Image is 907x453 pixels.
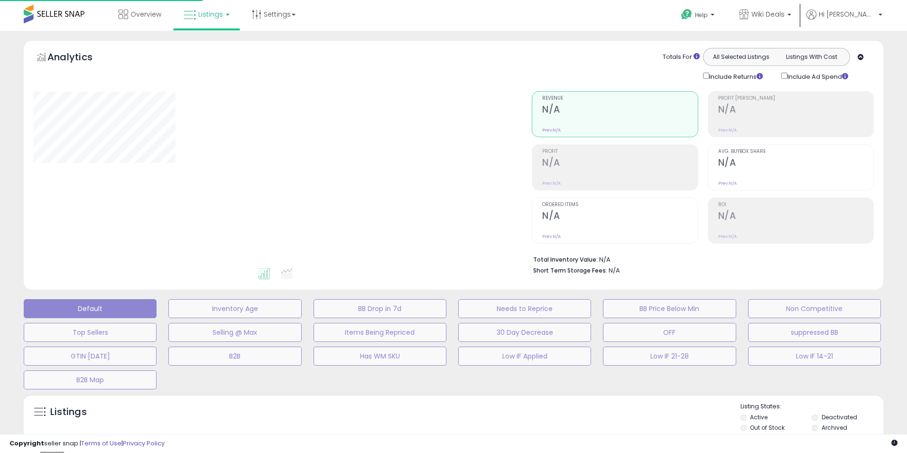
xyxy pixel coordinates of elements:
[751,9,785,19] span: Wiki Deals
[674,1,724,31] a: Help
[603,323,736,342] button: OFF
[9,439,44,448] strong: Copyright
[718,180,737,186] small: Prev: N/A
[47,50,111,66] h5: Analytics
[542,149,697,154] span: Profit
[776,51,847,63] button: Listings With Cost
[458,323,591,342] button: 30 Day Decrease
[542,234,561,239] small: Prev: N/A
[9,439,165,448] div: seller snap | |
[718,149,873,154] span: Avg. Buybox Share
[533,266,607,274] b: Short Term Storage Fees:
[718,234,737,239] small: Prev: N/A
[542,96,697,101] span: Revenue
[458,299,591,318] button: Needs to Reprice
[718,104,873,117] h2: N/A
[718,210,873,223] h2: N/A
[695,11,708,19] span: Help
[542,104,697,117] h2: N/A
[663,53,700,62] div: Totals For
[130,9,161,19] span: Overview
[603,347,736,366] button: Low IF 21-28
[24,347,157,366] button: GTIN [DATE]
[458,347,591,366] button: Low IF Applied
[533,253,867,264] li: N/A
[718,157,873,170] h2: N/A
[542,202,697,208] span: Ordered Items
[748,347,881,366] button: Low IF 14-21
[198,9,223,19] span: Listings
[718,202,873,208] span: ROI
[696,71,774,82] div: Include Returns
[24,323,157,342] button: Top Sellers
[24,299,157,318] button: Default
[806,9,882,31] a: Hi [PERSON_NAME]
[533,255,598,264] b: Total Inventory Value:
[314,299,446,318] button: BB Drop in 7d
[748,299,881,318] button: Non Competitive
[706,51,777,63] button: All Selected Listings
[603,299,736,318] button: BB Price Below Min
[681,9,693,20] i: Get Help
[168,323,301,342] button: Selling @ Max
[609,266,620,275] span: N/A
[542,157,697,170] h2: N/A
[718,127,737,133] small: Prev: N/A
[542,127,561,133] small: Prev: N/A
[542,180,561,186] small: Prev: N/A
[819,9,876,19] span: Hi [PERSON_NAME]
[718,96,873,101] span: Profit [PERSON_NAME]
[748,323,881,342] button: suppressed BB
[314,347,446,366] button: Has WM SKU
[314,323,446,342] button: Items Being Repriced
[24,370,157,389] button: B2B Map
[542,210,697,223] h2: N/A
[168,347,301,366] button: B2B
[774,71,863,82] div: Include Ad Spend
[168,299,301,318] button: Inventory Age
